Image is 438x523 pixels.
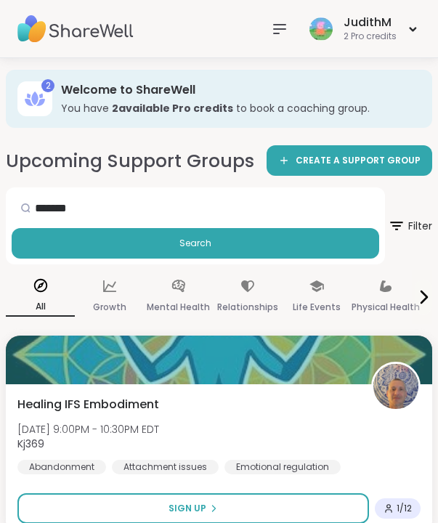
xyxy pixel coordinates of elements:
span: Search [179,237,211,250]
img: ShareWell Nav Logo [17,4,134,54]
div: 2 [41,79,54,92]
img: JudithM [309,17,333,41]
span: Sign Up [169,502,206,515]
span: Healing IFS Embodiment [17,396,159,413]
img: Kj369 [373,364,418,409]
h2: Upcoming Support Groups [6,148,254,174]
p: Mental Health [147,299,210,316]
p: Relationships [217,299,278,316]
div: Attachment issues [112,460,219,474]
div: Abandonment [17,460,106,474]
b: Kj369 [17,437,44,451]
span: Filter [388,208,432,243]
h3: You have to book a coaching group. [61,101,421,115]
span: CREATE A SUPPORT GROUP [296,155,421,167]
p: Physical Health [352,299,420,316]
div: Emotional regulation [224,460,341,474]
button: Search [12,228,379,259]
span: [DATE] 9:00PM - 10:30PM EDT [17,422,159,437]
a: CREATE A SUPPORT GROUP [267,145,432,176]
p: All [6,298,75,317]
p: Life Events [293,299,341,316]
div: 2 Pro credits [344,31,397,43]
b: 2 available Pro credit s [112,101,233,115]
h3: Welcome to ShareWell [61,82,421,98]
p: Growth [93,299,126,316]
div: JudithM [344,15,397,31]
button: Filter [388,187,432,264]
span: 1 / 12 [397,503,412,514]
